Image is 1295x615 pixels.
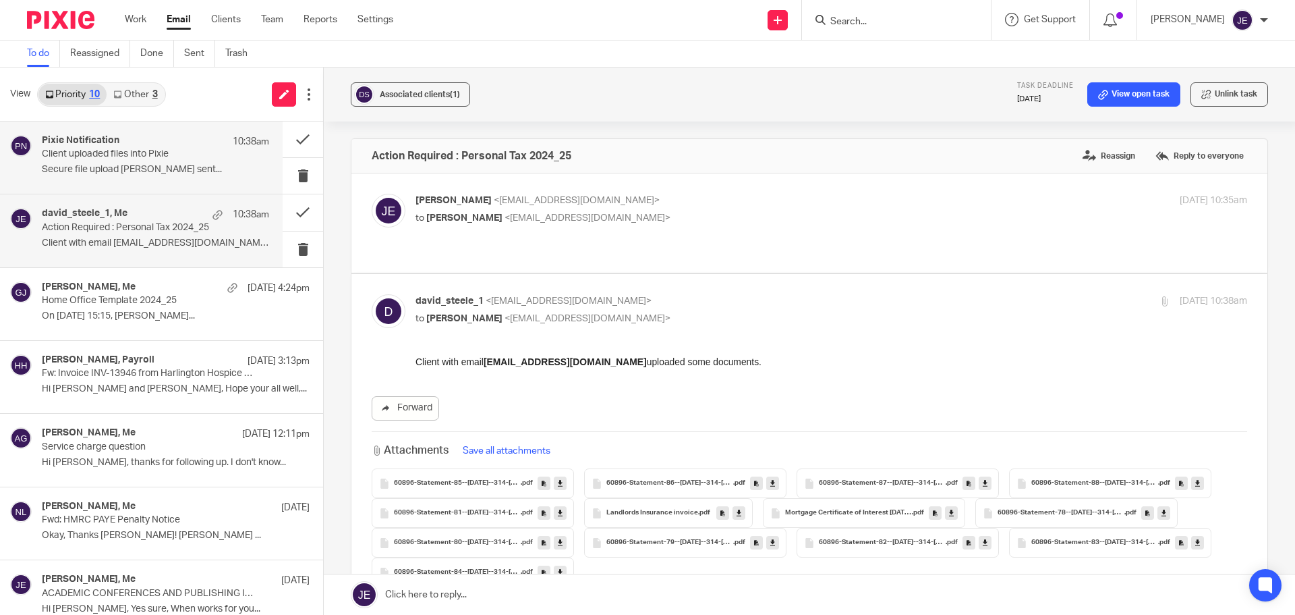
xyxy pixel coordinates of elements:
[42,574,136,585] h4: [PERSON_NAME], Me
[304,13,337,26] a: Reports
[372,194,405,228] img: svg%3E
[281,501,310,514] p: [DATE]
[698,509,710,517] span: .pdf
[42,588,256,599] p: ACADEMIC CONFERENCES AND PUBLISHING INTERNATIONAL LTD - Inform Direct Set Up
[372,528,574,558] button: 60896-Statement-80--[DATE]--314-[GEOGRAPHIC_DATA].pdf
[521,539,533,547] span: .pdf
[733,479,745,487] span: .pdf
[211,13,241,26] a: Clients
[819,539,946,547] span: 60896-Statement-82--[DATE]--314-[GEOGRAPHIC_DATA]
[1017,94,1074,105] p: [DATE]
[10,501,32,523] img: svg%3E
[42,427,136,439] h4: [PERSON_NAME], Me
[415,296,484,306] span: david_steele_1
[125,13,146,26] a: Work
[797,469,999,498] button: 60896-Statement-87--[DATE]--314-[GEOGRAPHIC_DATA].pdf
[584,528,786,558] button: 60896-Statement-79--[DATE]--314-[GEOGRAPHIC_DATA] (1).pdf
[415,314,424,323] span: to
[829,16,950,28] input: Search
[1152,146,1247,166] label: Reply to everyone
[1017,82,1074,89] span: Task deadline
[946,479,958,487] span: .pdf
[946,539,958,547] span: .pdf
[27,11,94,29] img: Pixie
[281,574,310,587] p: [DATE]
[415,196,492,205] span: [PERSON_NAME]
[372,149,571,163] h4: Action Required : Personal Tax 2024_25
[606,539,733,547] span: 60896-Statement-79--[DATE]--314-[GEOGRAPHIC_DATA] (1)
[42,311,310,322] p: On [DATE] 15:15, [PERSON_NAME]...
[1079,146,1139,166] label: Reassign
[372,294,405,328] img: svg%3E
[486,296,652,306] span: <[EMAIL_ADDRESS][DOMAIN_NAME]>
[10,208,32,230] img: svg%3E
[1024,15,1076,24] span: Get Support
[42,295,256,306] p: Home Office Template 2024_25
[797,528,999,558] button: 60896-Statement-82--[DATE]--314-[GEOGRAPHIC_DATA].pdf
[233,208,269,221] p: 10:38am
[42,164,269,176] p: Secure file upload [PERSON_NAME] sent...
[1031,539,1158,547] span: 60896-Statement-83--[DATE]--314-[GEOGRAPHIC_DATA]
[521,479,533,487] span: .pdf
[1151,13,1225,26] p: [PERSON_NAME]
[42,238,269,249] p: Client with email [EMAIL_ADDRESS][DOMAIN_NAME]...
[354,84,374,105] img: svg%3E
[10,282,32,303] img: svg%3E
[10,354,32,376] img: svg%3E
[225,41,258,67] a: Trash
[426,314,502,323] span: [PERSON_NAME]
[1180,294,1247,309] p: [DATE] 10:38am
[42,457,310,469] p: Hi [PERSON_NAME], thanks for following up. I don't know...
[1158,539,1170,547] span: .pdf
[107,84,164,105] a: Other3
[42,383,310,395] p: Hi [PERSON_NAME] and [PERSON_NAME], Hope your all well,...
[1009,469,1211,498] button: 60896-Statement-88--[DATE]--314-[GEOGRAPHIC_DATA].pdf
[426,213,502,223] span: [PERSON_NAME]
[1087,82,1180,107] a: View open task
[248,354,310,368] p: [DATE] 3:13pm
[261,13,283,26] a: Team
[10,574,32,595] img: svg%3E
[394,509,521,517] span: 60896-Statement-81--[DATE]--314-[GEOGRAPHIC_DATA]
[152,90,158,99] div: 3
[42,501,136,512] h4: [PERSON_NAME], Me
[505,213,670,223] span: <[EMAIL_ADDRESS][DOMAIN_NAME]>
[1009,528,1211,558] button: 60896-Statement-83--[DATE]--314-[GEOGRAPHIC_DATA].pdf
[521,568,533,577] span: .pdf
[415,213,424,223] span: to
[1190,82,1268,107] button: Unlink task
[998,509,1124,517] span: 60896-Statement-78--[DATE]--314-[GEOGRAPHIC_DATA] (1)
[38,84,107,105] a: Priority10
[42,368,256,379] p: Fw: Invoice INV-13946 from Harlington Hospice Association Ltd for [PERSON_NAME]
[1031,479,1158,487] span: 60896-Statement-88--[DATE]--314-[GEOGRAPHIC_DATA]
[372,498,574,528] button: 60896-Statement-81--[DATE]--314-[GEOGRAPHIC_DATA].pdf
[42,222,224,234] p: Action Required : Personal Tax 2024_25
[351,82,470,107] button: Associated clients(1)
[42,442,256,453] p: Service charge question
[70,41,130,67] a: Reassigned
[140,41,174,67] a: Done
[27,41,60,67] a: To do
[242,427,310,441] p: [DATE] 12:11pm
[42,208,127,219] h4: david_steele_1, Me
[521,509,533,517] span: .pdf
[89,90,100,99] div: 10
[394,539,521,547] span: 60896-Statement-80--[DATE]--314-[GEOGRAPHIC_DATA]
[42,135,119,146] h4: Pixie Notification
[42,354,154,366] h4: [PERSON_NAME], Payroll
[372,396,439,421] a: Forward
[10,427,32,449] img: svg%3E
[42,604,310,615] p: Hi [PERSON_NAME], Yes sure, When works for you...
[584,498,753,528] button: Landlords Insurance invoice.pdf
[10,87,30,101] span: View
[42,530,310,541] p: Okay, Thanks [PERSON_NAME]! [PERSON_NAME] ...
[584,469,786,498] button: 60896-Statement-86--[DATE]--314-[GEOGRAPHIC_DATA].pdf
[763,498,965,528] button: Mortgage Certificate of Interest [DATE]-[DATE].pdf
[505,314,670,323] span: <[EMAIL_ADDRESS][DOMAIN_NAME]>
[494,196,660,205] span: <[EMAIL_ADDRESS][DOMAIN_NAME]>
[785,509,912,517] span: Mortgage Certificate of Interest [DATE]-[DATE]
[372,558,574,587] button: 60896-Statement-84--[DATE]--314-[GEOGRAPHIC_DATA].pdf
[450,90,460,99] span: (1)
[184,41,215,67] a: Sent
[380,90,460,99] span: Associated clients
